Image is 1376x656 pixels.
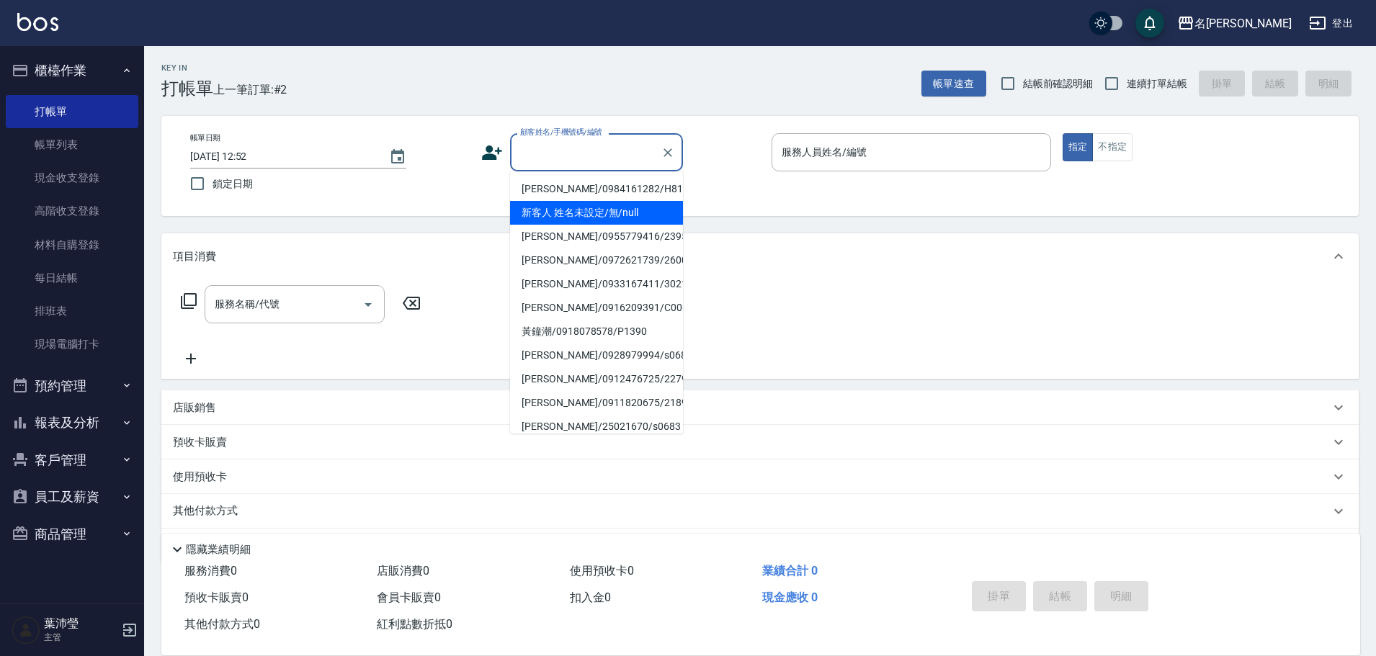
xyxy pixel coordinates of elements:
[184,590,249,604] span: 預收卡販賣 0
[1063,133,1094,161] button: 指定
[6,161,138,194] a: 現金收支登錄
[44,631,117,644] p: 主管
[173,503,245,519] p: 其他付款方式
[184,617,260,631] span: 其他付款方式 0
[12,616,40,644] img: Person
[510,320,683,343] li: 黃鐘潮/0918078578/P1390
[570,590,611,604] span: 扣入金 0
[510,272,683,296] li: [PERSON_NAME]/0933167411/3021
[6,516,138,553] button: 商品管理
[6,228,138,261] a: 材料自購登錄
[380,140,415,174] button: Choose date, selected date is 2025-08-20
[190,132,220,143] label: 帳單日期
[6,328,138,361] a: 現場電腦打卡
[377,564,429,578] span: 店販消費 0
[510,248,683,272] li: [PERSON_NAME]/0972621739/2600
[921,71,986,97] button: 帳單速查
[6,367,138,405] button: 預約管理
[1127,76,1187,91] span: 連續打單結帳
[510,415,683,439] li: [PERSON_NAME]/25021670/s0683
[161,233,1359,279] div: 項目消費
[357,293,380,316] button: Open
[1092,133,1132,161] button: 不指定
[1303,10,1359,37] button: 登出
[658,143,678,163] button: Clear
[213,81,287,99] span: 上一筆訂單:#2
[510,391,683,415] li: [PERSON_NAME]/0911820675/2189
[161,494,1359,529] div: 其他付款方式
[510,201,683,225] li: 新客人 姓名未設定/無/null
[1135,9,1164,37] button: save
[6,295,138,328] a: 排班表
[161,63,213,73] h2: Key In
[377,617,452,631] span: 紅利點數折抵 0
[161,529,1359,563] div: 備註及來源
[161,390,1359,425] div: 店販銷售
[173,435,227,450] p: 預收卡販賣
[190,145,375,169] input: YYYY/MM/DD hh:mm
[510,296,683,320] li: [PERSON_NAME]/0916209391/C0062
[1194,14,1292,32] div: 名[PERSON_NAME]
[6,194,138,228] a: 高階收支登錄
[1171,9,1297,38] button: 名[PERSON_NAME]
[510,225,683,248] li: [PERSON_NAME]/0955779416/2395
[762,590,818,604] span: 現金應收 0
[520,127,602,138] label: 顧客姓名/手機號碼/編號
[6,52,138,89] button: 櫃檯作業
[6,404,138,441] button: 報表及分析
[184,564,237,578] span: 服務消費 0
[173,400,216,415] p: 店販銷售
[570,564,634,578] span: 使用預收卡 0
[762,564,818,578] span: 業績合計 0
[213,176,253,192] span: 鎖定日期
[44,616,117,631] h5: 葉沛瑩
[17,13,58,31] img: Logo
[161,459,1359,494] div: 使用預收卡
[510,177,683,201] li: [PERSON_NAME]/0984161282/H8159
[6,95,138,128] a: 打帳單
[6,478,138,516] button: 員工及薪資
[6,261,138,295] a: 每日結帳
[173,469,227,485] p: 使用預收卡
[510,367,683,391] li: [PERSON_NAME]/0912476725/2279
[6,128,138,161] a: 帳單列表
[186,542,251,557] p: 隱藏業績明細
[6,441,138,479] button: 客戶管理
[161,78,213,99] h3: 打帳單
[161,425,1359,459] div: 預收卡販賣
[510,343,683,367] li: [PERSON_NAME]/0928979994/s068
[173,249,216,264] p: 項目消費
[377,590,441,604] span: 會員卡販賣 0
[1023,76,1094,91] span: 結帳前確認明細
